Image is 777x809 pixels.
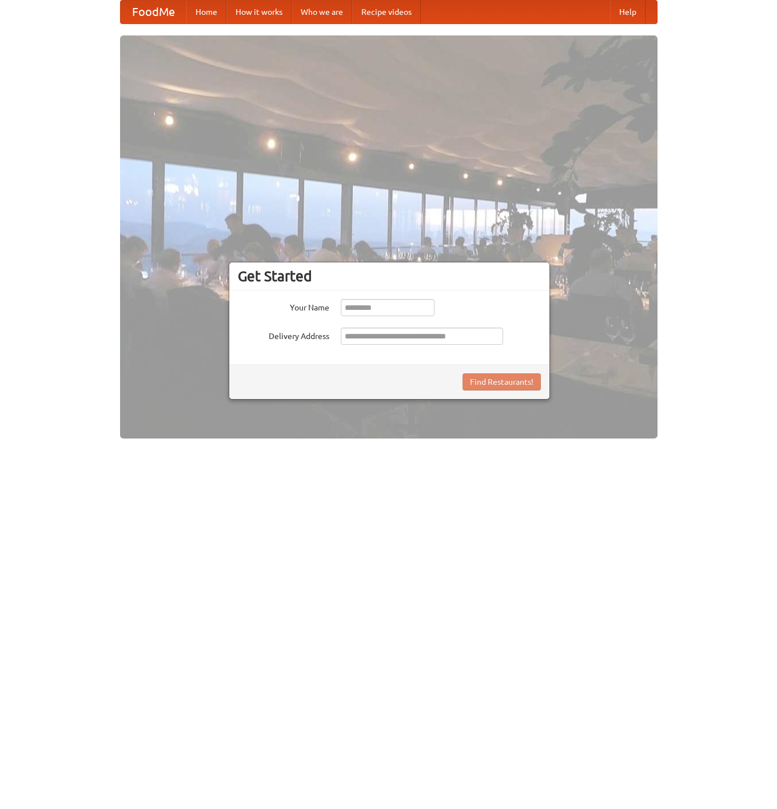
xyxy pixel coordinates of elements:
[238,268,541,285] h3: Get Started
[238,328,329,342] label: Delivery Address
[610,1,645,23] a: Help
[292,1,352,23] a: Who we are
[186,1,226,23] a: Home
[238,299,329,313] label: Your Name
[352,1,421,23] a: Recipe videos
[226,1,292,23] a: How it works
[463,373,541,390] button: Find Restaurants!
[121,1,186,23] a: FoodMe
